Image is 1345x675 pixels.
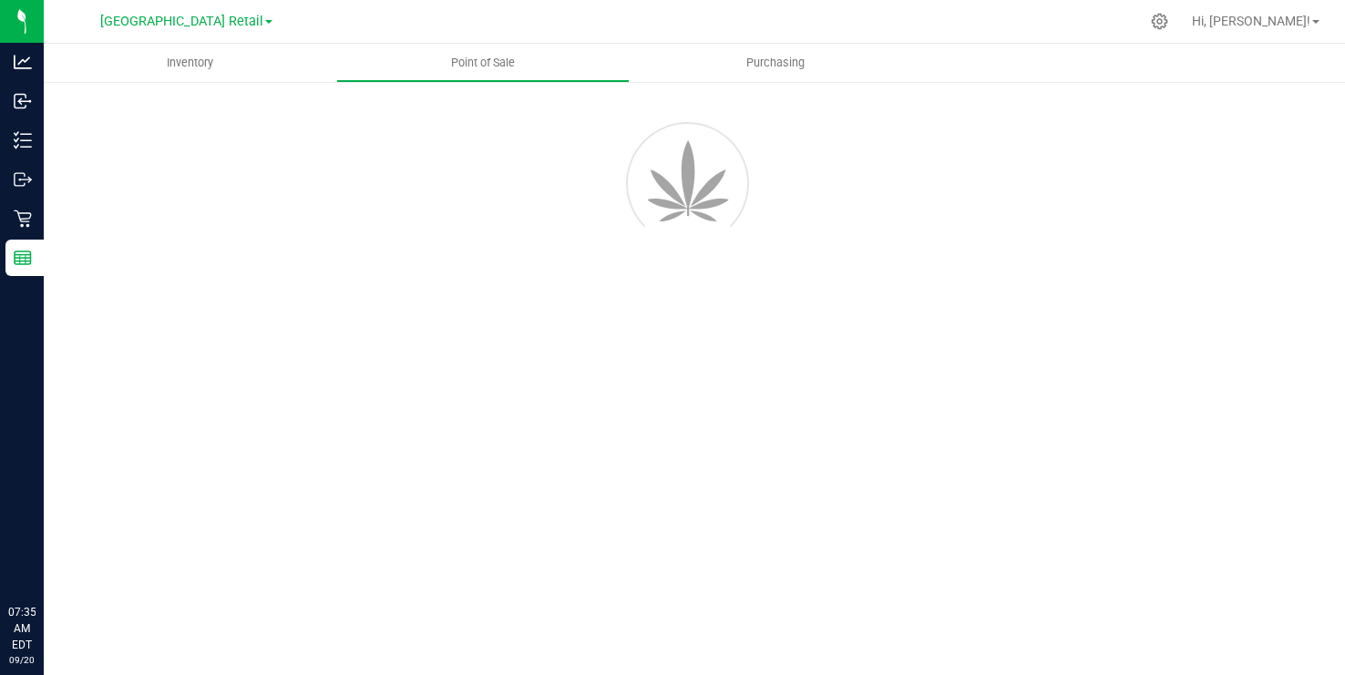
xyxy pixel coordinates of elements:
[14,249,32,267] inline-svg: Reports
[14,170,32,189] inline-svg: Outbound
[14,210,32,228] inline-svg: Retail
[336,44,629,82] a: Point of Sale
[142,55,238,71] span: Inventory
[14,92,32,110] inline-svg: Inbound
[14,131,32,149] inline-svg: Inventory
[630,44,922,82] a: Purchasing
[1148,13,1171,30] div: Manage settings
[100,14,263,29] span: [GEOGRAPHIC_DATA] Retail
[8,653,36,667] p: 09/20
[426,55,539,71] span: Point of Sale
[1192,14,1310,28] span: Hi, [PERSON_NAME]!
[8,604,36,653] p: 07:35 AM EDT
[44,44,336,82] a: Inventory
[14,53,32,71] inline-svg: Analytics
[722,55,829,71] span: Purchasing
